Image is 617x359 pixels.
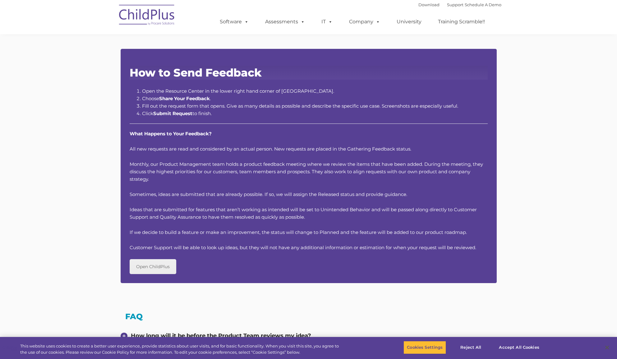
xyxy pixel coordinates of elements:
div: This website uses cookies to create a better user experience, provide statistics about user visit... [20,343,339,355]
p: All new requests are read and considered by an actual person. New requests are placed in the Gath... [130,145,488,153]
button: Reject All [451,341,490,354]
h4: How long will it be before the Product Team reviews my idea? [131,332,311,339]
a: Open ChildPlus [130,259,176,274]
p: Sometimes, ideas are submitted that are already possible. If so, we will assign the Released stat... [130,191,488,198]
a: Company [343,16,386,28]
a: Training Scramble!! [432,16,491,28]
li: Open the Resource Center in the lower right hand corner of [GEOGRAPHIC_DATA]. [142,87,488,95]
a: Download [418,2,440,7]
img: ChildPlus by Procare Solutions [116,0,178,31]
button: Close [600,341,614,354]
a: Assessments [259,16,311,28]
h2: How to Send Feedback [130,66,488,80]
a: Support [447,2,463,7]
li: Choose . [142,95,488,102]
p: Monthly, our Product Management team holds a product feedback meeting where we review the items t... [130,161,488,183]
li: Fill out the request form that opens. Give as many details as possible and describe the specific ... [142,102,488,110]
a: IT [315,16,339,28]
li: Click to finish. [142,110,488,117]
strong: Submit Request [153,110,192,116]
a: University [390,16,428,28]
p: Ideas that are submitted for features that aren’t working as intended will be set to Unintended B... [130,206,488,221]
p: If we decide to build a feature or make an improvement, the status will change to Planned and the... [130,229,488,236]
strong: What Happens to Your Feedback? [130,131,212,137]
button: Cookies Settings [403,341,446,354]
a: Software [214,16,255,28]
strong: Share Your Feedback [159,96,210,101]
p: Customer Support will be able to look up ideas, but they will not have any additional information... [130,244,488,251]
button: Accept All Cookies [495,341,542,354]
font: | [418,2,501,7]
a: Schedule A Demo [465,2,501,7]
h3: FAQ [125,313,492,320]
